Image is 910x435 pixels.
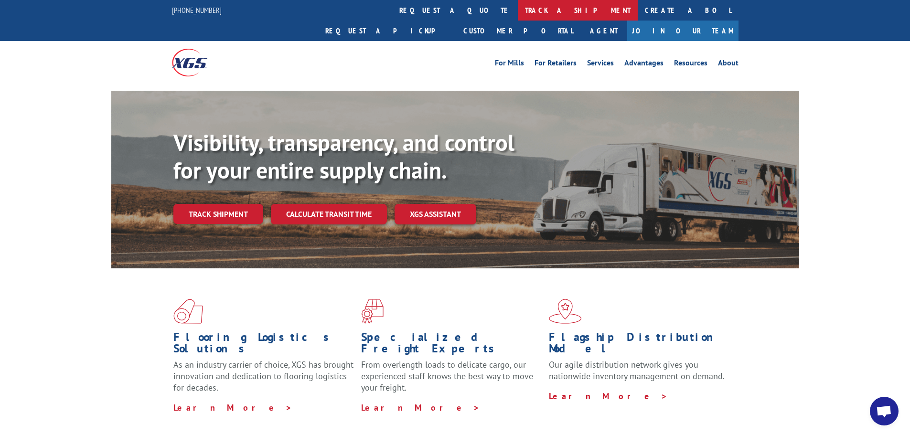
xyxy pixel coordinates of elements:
a: [PHONE_NUMBER] [172,5,222,15]
h1: Flagship Distribution Model [549,331,729,359]
a: Customer Portal [456,21,580,41]
a: Request a pickup [318,21,456,41]
b: Visibility, transparency, and control for your entire supply chain. [173,127,514,185]
a: For Mills [495,59,524,70]
a: Learn More > [361,402,480,413]
a: Join Our Team [627,21,739,41]
img: xgs-icon-focused-on-flooring-red [361,299,384,324]
h1: Specialized Freight Experts [361,331,542,359]
img: xgs-icon-total-supply-chain-intelligence-red [173,299,203,324]
a: XGS ASSISTANT [395,204,476,224]
a: Resources [674,59,707,70]
a: Track shipment [173,204,263,224]
span: As an industry carrier of choice, XGS has brought innovation and dedication to flooring logistics... [173,359,353,393]
span: Our agile distribution network gives you nationwide inventory management on demand. [549,359,725,382]
a: Advantages [624,59,664,70]
h1: Flooring Logistics Solutions [173,331,354,359]
a: Agent [580,21,627,41]
a: For Retailers [535,59,577,70]
div: Open chat [870,397,899,425]
a: Learn More > [549,391,668,402]
a: Services [587,59,614,70]
img: xgs-icon-flagship-distribution-model-red [549,299,582,324]
a: About [718,59,739,70]
a: Learn More > [173,402,292,413]
a: Calculate transit time [271,204,387,224]
p: From overlength loads to delicate cargo, our experienced staff knows the best way to move your fr... [361,359,542,402]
